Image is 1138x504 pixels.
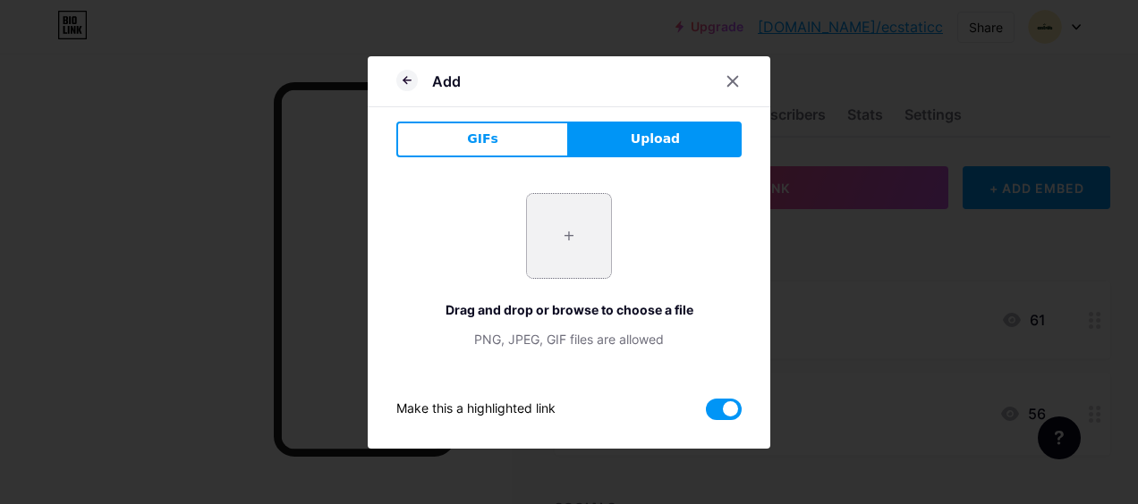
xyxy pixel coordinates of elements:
span: Upload [631,130,680,148]
button: Upload [569,122,742,157]
button: GIFs [396,122,569,157]
div: Add [432,71,461,92]
div: PNG, JPEG, GIF files are allowed [396,330,742,349]
div: Drag and drop or browse to choose a file [396,300,742,319]
span: GIFs [467,130,498,148]
div: Make this a highlighted link [396,399,556,420]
